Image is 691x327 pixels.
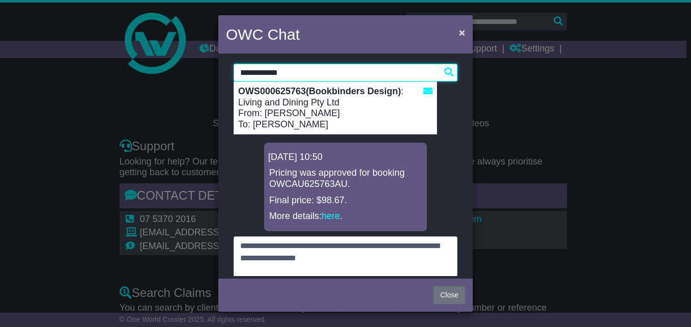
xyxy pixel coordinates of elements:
[434,286,465,304] button: Close
[269,211,422,222] p: More details: .
[459,26,465,38] span: ×
[454,22,470,43] button: Close
[238,86,401,96] strong: OWS000625763(Bookbinders Design)
[234,82,437,134] div: : Living and Dining Pty Ltd From: [PERSON_NAME] To: [PERSON_NAME]
[269,168,422,189] p: Pricing was approved for booking OWCAU625763AU.
[322,211,340,221] a: here
[268,152,423,163] div: [DATE] 10:50
[226,23,300,46] h4: OWC Chat
[269,195,422,206] p: Final price: $98.67.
